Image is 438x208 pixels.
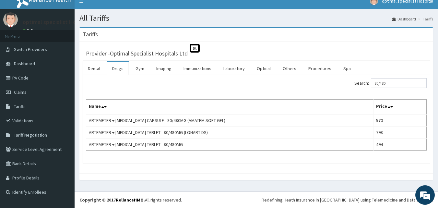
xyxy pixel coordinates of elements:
[12,32,26,49] img: d_794563401_company_1708531726252_794563401
[107,62,129,75] a: Drugs
[278,62,302,75] a: Others
[83,31,98,37] h3: Tariffs
[373,100,427,115] th: Price
[34,36,109,45] div: Chat with us now
[83,62,105,75] a: Dental
[14,104,26,109] span: Tariffs
[190,44,200,53] span: St
[303,62,337,75] a: Procedures
[373,114,427,127] td: 570
[14,132,47,138] span: Tariff Negotiation
[373,139,427,151] td: 494
[130,62,149,75] a: Gym
[86,51,188,56] h3: Provider - Optimal Specialist Hospitals Ltd
[79,197,145,203] strong: Copyright © 2017 .
[373,127,427,139] td: 798
[23,19,90,25] p: optimal specialist Hospital
[392,16,416,22] a: Dashboard
[252,62,276,75] a: Optical
[151,62,177,75] a: Imaging
[178,62,217,75] a: Immunizations
[106,3,122,19] div: Minimize live chat window
[417,16,433,22] li: Tariffs
[14,46,47,52] span: Switch Providers
[86,100,373,115] th: Name
[86,139,373,151] td: ARTEMETER + [MEDICAL_DATA] TABLET - 80/480MG
[79,14,433,22] h1: All Tariffs
[371,78,427,88] input: Search:
[116,197,144,203] a: RelianceHMO
[75,191,438,208] footer: All rights reserved.
[86,127,373,139] td: ARTEMETER + [MEDICAL_DATA] TABLET - 80/480MG (LONART DS)
[262,197,433,203] div: Redefining Heath Insurance in [GEOGRAPHIC_DATA] using Telemedicine and Data Science!
[3,12,18,27] img: User Image
[23,28,38,33] a: Online
[14,61,35,67] span: Dashboard
[338,62,356,75] a: Spa
[38,63,89,128] span: We're online!
[14,89,27,95] span: Claims
[3,139,124,162] textarea: Type your message and hit 'Enter'
[354,78,427,88] label: Search:
[86,114,373,127] td: ARTEMETER + [MEDICAL_DATA] CAPSULE - 80/480MG (AMATEM SOFT GEL)
[218,62,250,75] a: Laboratory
